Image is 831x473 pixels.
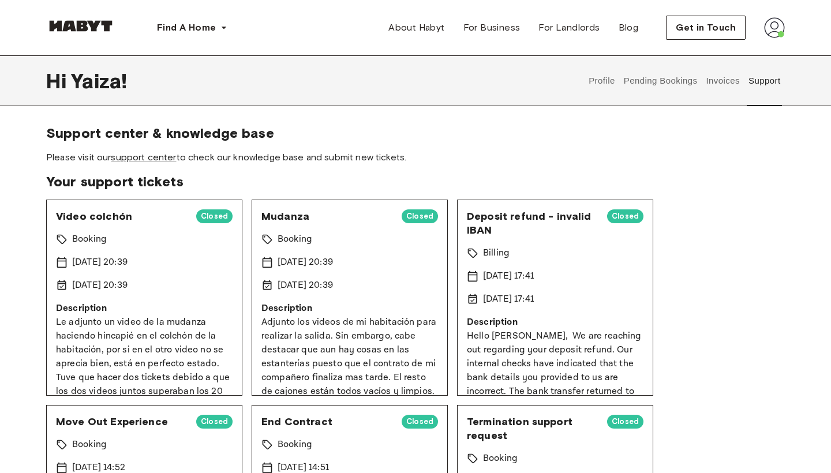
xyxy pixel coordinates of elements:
[402,416,438,427] span: Closed
[483,269,534,283] p: [DATE] 17:41
[388,21,444,35] span: About Habyt
[402,211,438,222] span: Closed
[46,125,785,142] span: Support center & knowledge base
[261,209,392,223] span: Mudanza
[278,232,312,246] p: Booking
[278,279,333,292] p: [DATE] 20:39
[607,211,643,222] span: Closed
[72,256,128,269] p: [DATE] 20:39
[46,69,71,93] span: Hi
[278,256,333,269] p: [DATE] 20:39
[607,416,643,427] span: Closed
[56,209,187,223] span: Video colchón
[467,316,643,329] p: Description
[46,173,785,190] span: Your support tickets
[261,316,438,412] p: Adjunto los videos de mi habitación para realizar la salida. Sin embargo, cabe destacar que aun h...
[764,17,785,38] img: avatar
[585,55,785,106] div: user profile tabs
[483,292,534,306] p: [DATE] 17:41
[56,316,233,412] p: Le adjunto un video de la mudanza haciendo hincapié en el colchón de la habitación, por si en el ...
[463,21,521,35] span: For Business
[148,16,237,39] button: Find A Home
[379,16,454,39] a: About Habyt
[467,209,598,237] span: Deposit refund - invalid IBAN
[705,55,741,106] button: Invoices
[609,16,648,39] a: Blog
[619,21,639,35] span: Blog
[196,416,233,427] span: Closed
[676,21,736,35] span: Get in Touch
[72,279,128,292] p: [DATE] 20:39
[747,55,782,106] button: Support
[261,302,438,316] p: Description
[46,151,785,164] span: Please visit our to check our knowledge base and submit new tickets.
[46,20,115,32] img: Habyt
[71,69,127,93] span: Yaiza !
[538,21,600,35] span: For Landlords
[454,16,530,39] a: For Business
[72,232,107,246] p: Booking
[72,438,107,452] p: Booking
[483,246,510,260] p: Billing
[483,452,518,466] p: Booking
[622,55,699,106] button: Pending Bookings
[56,415,187,429] span: Move Out Experience
[56,302,233,316] p: Description
[529,16,609,39] a: For Landlords
[157,21,216,35] span: Find A Home
[111,152,176,163] a: support center
[261,415,392,429] span: End Contract
[666,16,746,40] button: Get in Touch
[467,415,598,442] span: Termination support request
[587,55,617,106] button: Profile
[196,211,233,222] span: Closed
[278,438,312,452] p: Booking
